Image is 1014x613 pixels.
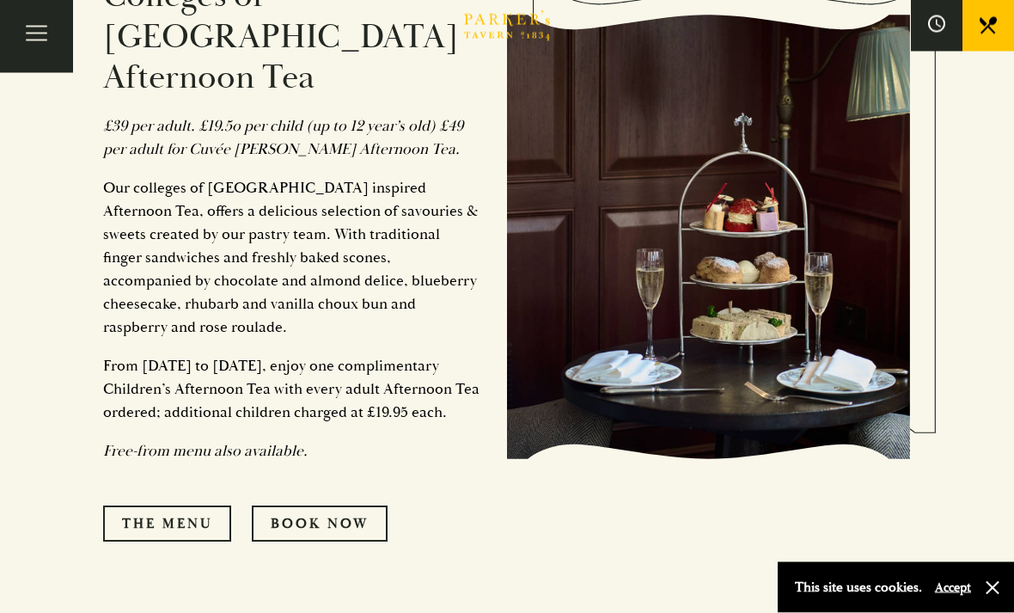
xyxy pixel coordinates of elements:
[984,579,1001,597] button: Close and accept
[103,506,231,543] a: The Menu
[103,355,481,425] p: From [DATE] to [DATE], enjoy one complimentary Children’s Afternoon Tea with every adult Afternoo...
[103,177,481,340] p: Our colleges of [GEOGRAPHIC_DATA] inspired Afternoon Tea, offers a delicious selection of savouri...
[252,506,388,543] a: Book Now
[935,579,971,596] button: Accept
[103,442,308,462] em: Free-from menu also available.
[795,575,922,600] p: This site uses cookies.
[103,117,463,160] em: £39 per adult. £19.5o per child (up to 12 year’s old) £49 per adult for Cuvée [PERSON_NAME] After...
